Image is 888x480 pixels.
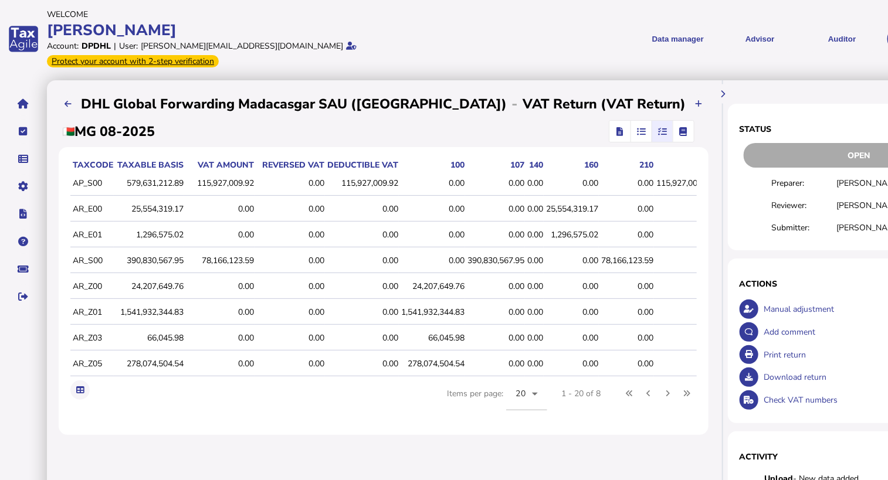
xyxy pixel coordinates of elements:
[11,174,36,199] button: Manage settings
[546,332,598,343] div: 0.00
[116,281,184,292] div: 24,207,649.76
[527,281,543,292] div: 0.00
[187,281,254,292] div: 0.00
[546,229,598,240] div: 1,296,575.02
[327,159,398,171] div: Deductible VAT
[116,358,184,369] div: 278,074,504.54
[59,94,78,114] button: Filings list - by month
[772,178,837,189] div: Preparer:
[401,358,465,369] div: 278,074,504.54
[467,281,524,292] div: 0.00
[187,255,254,266] div: 78,166,123.59
[327,332,398,343] div: 0.00
[119,40,138,52] div: User:
[11,284,36,309] button: Sign out
[467,332,524,343] div: 0.00
[11,119,36,144] button: Tasks
[187,307,254,318] div: 0.00
[656,178,713,189] div: 115,927,009.92
[70,197,114,222] td: AR_E00
[619,384,639,403] button: First page
[772,222,837,233] div: Submitter:
[257,255,324,266] div: 0.00
[601,159,653,171] div: 210
[187,332,254,343] div: 0.00
[689,94,709,114] button: Upload transactions
[257,203,324,215] div: 0.00
[527,159,543,171] div: 140
[740,322,759,342] button: Make a comment in the activity log.
[546,358,598,369] div: 0.00
[723,25,797,53] button: Shows a dropdown of VAT Advisor options
[740,345,759,365] button: Open printable view of return.
[561,388,601,399] div: 1 - 20 of 8
[527,178,543,189] div: 0.00
[601,332,653,343] div: 0.00
[805,25,879,53] button: Auditor
[546,159,598,171] div: 160
[527,307,543,318] div: 0.00
[601,307,653,318] div: 0.00
[401,255,465,266] div: 0.00
[658,384,677,403] button: Next page
[601,281,653,292] div: 0.00
[327,178,398,189] div: 115,927,009.92
[656,281,713,292] div: 0.00
[19,159,29,159] i: Data manager
[11,229,36,254] button: Help pages
[116,178,184,189] div: 579,631,212.89
[713,84,733,104] button: Hide
[70,326,114,350] td: AR_Z03
[641,25,715,53] button: Shows a dropdown of Data manager options
[740,390,759,410] button: Check VAT numbers on return.
[327,203,398,215] div: 0.00
[81,95,507,113] h2: DHL Global Forwarding Madacasgar SAU ([GEOGRAPHIC_DATA])
[70,380,90,400] button: Export table data to Excel
[70,352,114,376] td: AR_Z05
[327,307,398,318] div: 0.00
[187,229,254,240] div: 0.00
[116,255,184,266] div: 390,830,567.95
[601,229,653,240] div: 0.00
[507,94,523,113] div: -
[187,159,254,171] div: VAT amount
[546,255,598,266] div: 0.00
[516,388,526,399] span: 20
[116,159,184,171] div: Taxable basis
[257,159,324,171] div: Reversed VAT
[257,307,324,318] div: 0.00
[401,178,465,189] div: 0.00
[601,203,653,215] div: 0.00
[70,300,114,325] td: AR_Z01
[401,203,465,215] div: 0.00
[141,40,343,52] div: [PERSON_NAME][EMAIL_ADDRESS][DOMAIN_NAME]
[70,274,114,299] td: AR_Z00
[11,147,36,171] button: Data manager
[546,178,598,189] div: 0.00
[467,203,524,215] div: 0.00
[327,358,398,369] div: 0.00
[656,203,713,215] div: 0.00
[11,91,36,116] button: Home
[546,203,598,215] div: 25,554,319.17
[546,281,598,292] div: 0.00
[527,358,543,369] div: 0.00
[656,229,713,240] div: 0.00
[116,307,184,318] div: 1,541,932,344.83
[47,40,79,52] div: Account:
[47,9,501,20] div: Welcome
[70,171,114,196] td: AP_S00
[639,384,658,403] button: Previous page
[447,377,547,423] div: Items per page:
[740,367,759,387] button: Download return
[601,358,653,369] div: 0.00
[327,281,398,292] div: 0.00
[656,307,713,318] div: 0.00
[401,229,465,240] div: 0.00
[11,257,36,281] button: Raise a support ticket
[47,20,501,40] div: [PERSON_NAME]
[114,40,116,52] div: |
[523,95,686,113] h2: VAT Return (VAT Return)
[601,178,653,189] div: 0.00
[401,159,465,171] div: 100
